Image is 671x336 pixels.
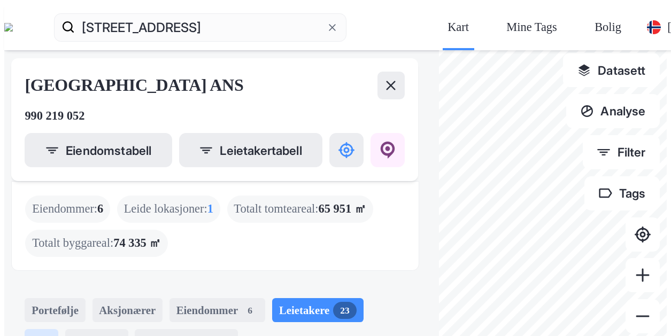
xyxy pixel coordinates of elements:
[584,176,660,210] button: Tags
[25,133,172,167] button: Eiendomstabell
[333,302,357,319] div: 23
[448,17,469,37] div: Kart
[25,230,168,257] div: Totalt byggareal :
[97,199,103,219] span: 6
[506,17,557,37] div: Mine Tags
[25,196,110,223] div: Eiendommer :
[566,94,660,128] button: Analyse
[618,285,671,336] iframe: Chat Widget
[117,196,220,223] div: Leide lokasjoner :
[169,298,266,322] div: Eiendommer
[179,133,323,167] button: Leietakertabell
[25,106,84,126] div: 990 219 052
[207,199,213,219] span: 1
[75,10,326,44] input: Søk på adresse, matrikkel, gårdeiere, leietakere eller personer
[113,233,161,253] span: 74 335 ㎡
[563,53,660,87] button: Datasett
[595,17,621,37] div: Bolig
[4,23,13,32] img: logo.a4113a55bc3d86da70a041830d287a7e.svg
[583,135,660,169] button: Filter
[319,199,366,219] span: 65 951 ㎡
[242,302,259,319] div: 6
[25,72,246,99] div: [GEOGRAPHIC_DATA] ANS
[227,196,373,223] div: Totalt tomteareal :
[272,298,364,322] div: Leietakere
[92,298,163,322] div: Aksjonærer
[25,298,85,322] div: Portefølje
